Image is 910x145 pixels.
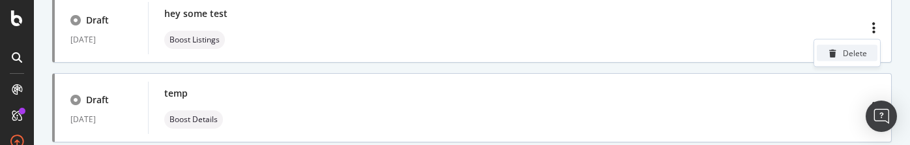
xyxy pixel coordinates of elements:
div: Open Intercom Messenger [866,101,897,132]
div: Draft [86,14,109,27]
a: Draft[DATE]tempneutral label [52,73,892,142]
div: temp [164,87,188,100]
div: neutral label [164,31,225,49]
div: [DATE] [70,32,132,48]
div: Delete [843,48,867,59]
div: neutral label [164,110,223,129]
div: hey some test [164,7,227,20]
span: Boost Listings [169,36,220,44]
div: Draft [86,93,109,106]
div: [DATE] [70,112,132,127]
span: Boost Details [169,116,218,123]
